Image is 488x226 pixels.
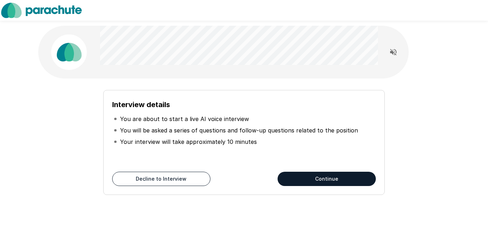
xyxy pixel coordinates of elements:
[112,100,170,109] b: Interview details
[120,126,358,135] p: You will be asked a series of questions and follow-up questions related to the position
[386,45,400,59] button: Read questions aloud
[112,172,210,186] button: Decline to Interview
[51,34,87,70] img: parachute_avatar.png
[278,172,376,186] button: Continue
[120,115,249,123] p: You are about to start a live AI voice interview
[120,137,257,146] p: Your interview will take approximately 10 minutes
